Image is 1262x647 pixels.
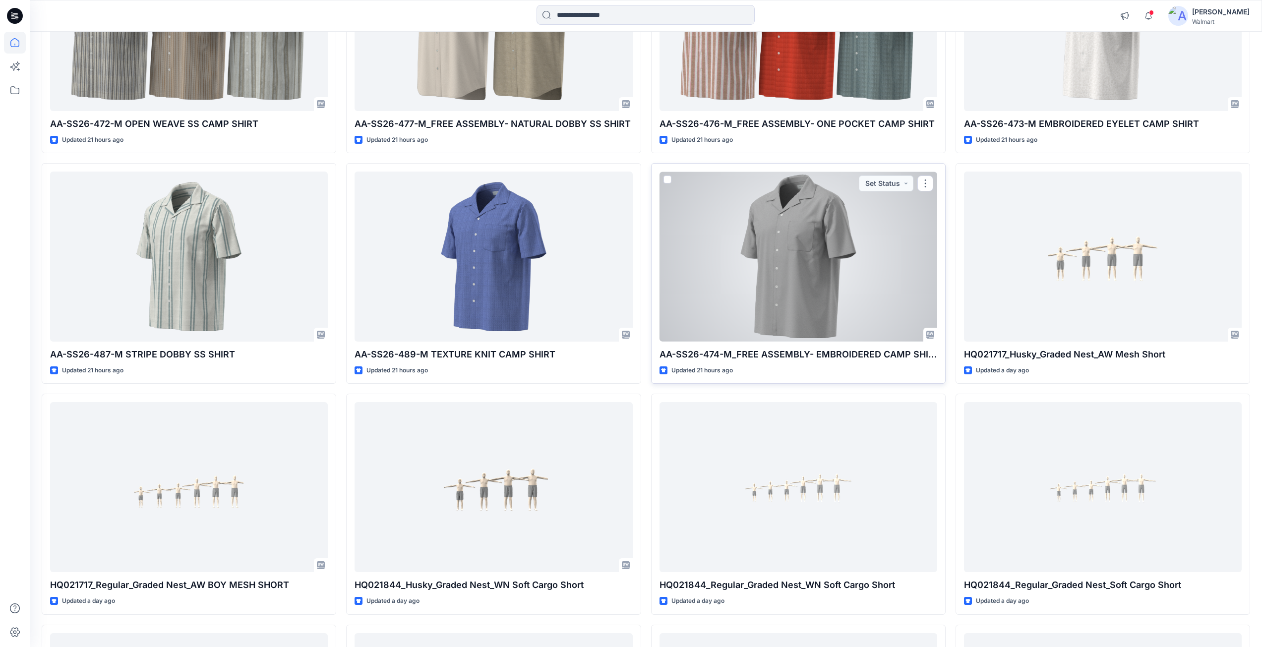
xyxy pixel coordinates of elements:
p: Updated a day ago [976,596,1029,606]
img: avatar [1168,6,1188,26]
a: AA-SS26-474-M_FREE ASSEMBLY- EMBROIDERED CAMP SHIRT [660,172,937,342]
p: Updated 21 hours ago [671,365,733,376]
p: Updated 21 hours ago [366,365,428,376]
p: HQ021844_Regular_Graded Nest_Soft Cargo Short [964,578,1242,592]
a: HQ021844_Regular_Graded Nest_Soft Cargo Short [964,402,1242,572]
p: Updated 21 hours ago [62,365,123,376]
p: AA-SS26-474-M_FREE ASSEMBLY- EMBROIDERED CAMP SHIRT [660,348,937,361]
p: Updated 21 hours ago [366,135,428,145]
a: HQ021844_Husky_Graded Nest_WN Soft Cargo Short [355,402,632,572]
p: Updated a day ago [671,596,724,606]
p: AA-SS26-487-M STRIPE DOBBY SS SHIRT [50,348,328,361]
p: HQ021844_Husky_Graded Nest_WN Soft Cargo Short [355,578,632,592]
div: [PERSON_NAME] [1192,6,1250,18]
p: HQ021844_Regular_Graded Nest_WN Soft Cargo Short [660,578,937,592]
p: HQ021717_Regular_Graded Nest_AW BOY MESH SHORT [50,578,328,592]
p: HQ021717_Husky_Graded Nest_AW Mesh Short [964,348,1242,361]
p: Updated 21 hours ago [62,135,123,145]
a: HQ021844_Regular_Graded Nest_WN Soft Cargo Short [660,402,937,572]
a: AA-SS26-489-M TEXTURE KNIT CAMP SHIRT [355,172,632,342]
p: Updated a day ago [976,365,1029,376]
a: AA-SS26-487-M STRIPE DOBBY SS SHIRT [50,172,328,342]
p: Updated 21 hours ago [976,135,1037,145]
p: AA-SS26-473-M EMBROIDERED EYELET CAMP SHIRT [964,117,1242,131]
p: AA-SS26-476-M_FREE ASSEMBLY- ONE POCKET CAMP SHIRT [660,117,937,131]
a: HQ021717_Regular_Graded Nest_AW BOY MESH SHORT [50,402,328,572]
a: HQ021717_Husky_Graded Nest_AW Mesh Short [964,172,1242,342]
p: Updated a day ago [62,596,115,606]
p: AA-SS26-472-M OPEN WEAVE SS CAMP SHIRT [50,117,328,131]
div: Walmart [1192,18,1250,25]
p: AA-SS26-477-M_FREE ASSEMBLY- NATURAL DOBBY SS SHIRT [355,117,632,131]
p: Updated 21 hours ago [671,135,733,145]
p: AA-SS26-489-M TEXTURE KNIT CAMP SHIRT [355,348,632,361]
p: Updated a day ago [366,596,420,606]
